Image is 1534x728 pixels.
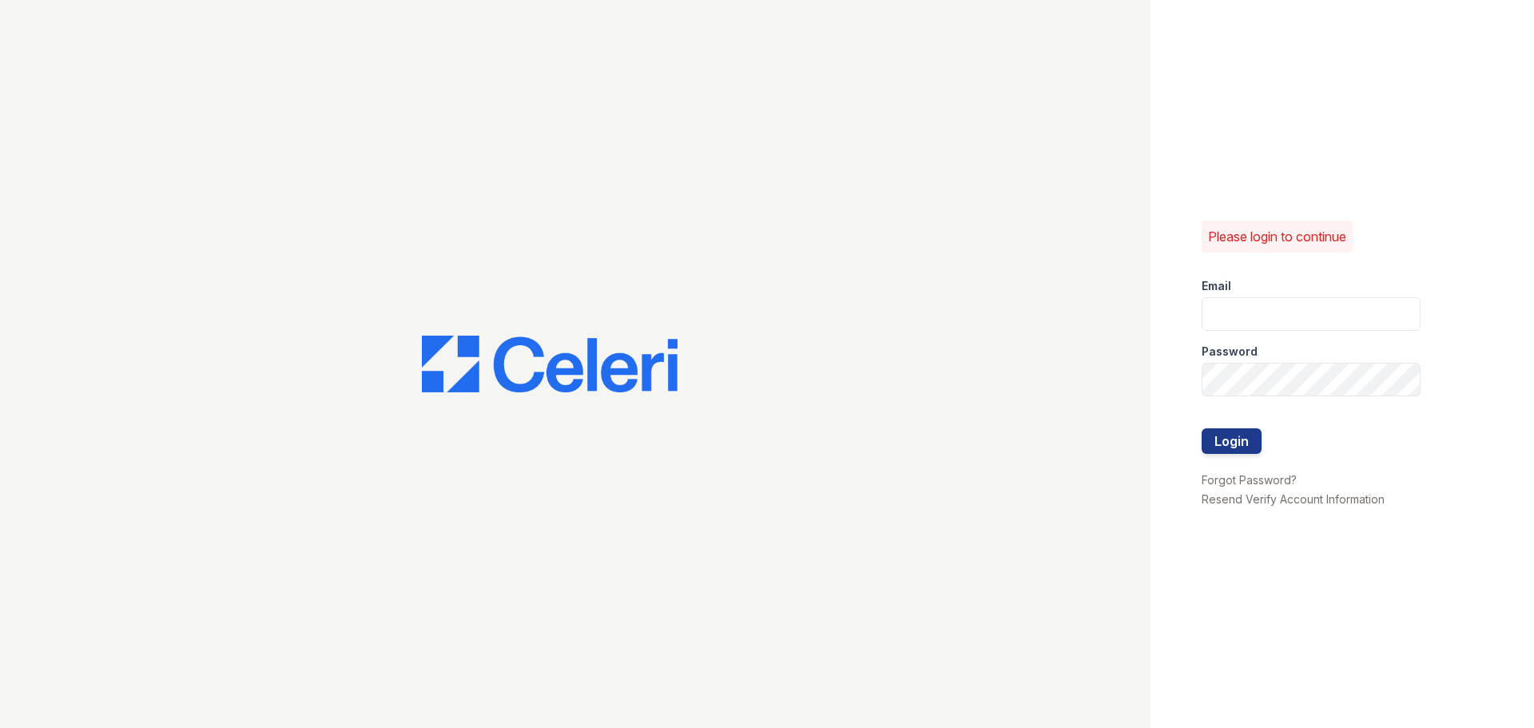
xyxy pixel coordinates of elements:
a: Forgot Password? [1202,473,1297,487]
a: Resend Verify Account Information [1202,492,1385,506]
label: Password [1202,344,1258,360]
p: Please login to continue [1208,227,1346,246]
label: Email [1202,278,1231,294]
img: CE_Logo_Blue-a8612792a0a2168367f1c8372b55b34899dd931a85d93a1a3d3e32e68fde9ad4.png [422,336,678,393]
button: Login [1202,428,1262,454]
